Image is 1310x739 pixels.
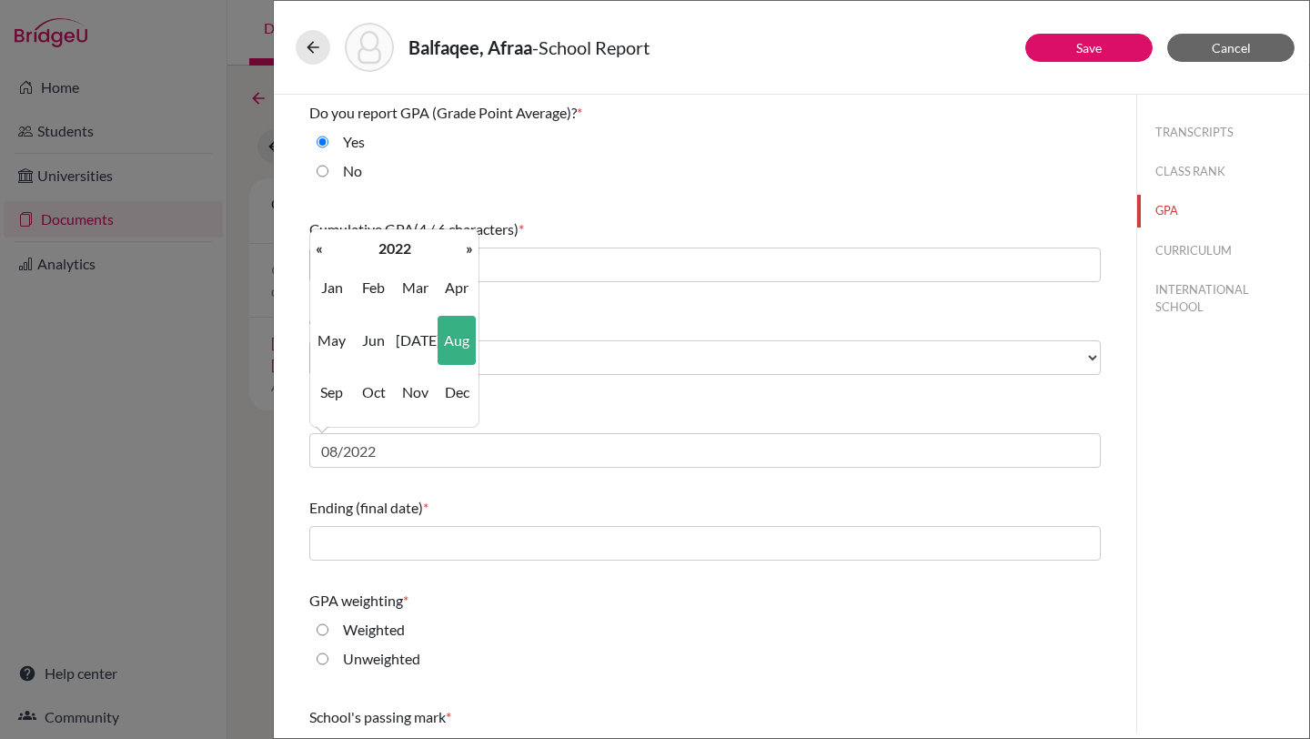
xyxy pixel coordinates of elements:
span: Cumulative GPA [309,220,414,238]
label: Unweighted [343,648,420,670]
span: Jan [313,263,351,312]
span: Do you report GPA (Grade Point Average)? [309,104,577,121]
label: Weighted [343,619,405,641]
span: Jun [355,316,393,365]
span: (4 / 6 characters) [414,220,519,238]
label: Yes [343,131,365,153]
button: GPA [1137,195,1309,227]
span: Mar [396,263,434,312]
span: Aug [438,316,476,365]
th: 2022 [328,237,460,260]
span: May [313,316,351,365]
button: TRANSCRIPTS [1137,116,1309,148]
span: Dec [438,368,476,417]
span: Feb [355,263,393,312]
button: CURRICULUM [1137,235,1309,267]
th: « [310,237,328,260]
strong: Balfaqee, Afraa [408,36,532,58]
span: [DATE] [396,316,434,365]
span: Oct [355,368,393,417]
span: - School Report [532,36,650,58]
span: Apr [438,263,476,312]
label: No [343,160,362,182]
span: GPA weighting [309,592,403,609]
span: School's passing mark [309,708,446,725]
button: INTERNATIONAL SCHOOL [1137,274,1309,323]
span: Sep [313,368,351,417]
span: Nov [396,368,434,417]
button: CLASS RANK [1137,156,1309,187]
span: Ending (final date) [309,499,423,516]
th: » [460,237,479,260]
